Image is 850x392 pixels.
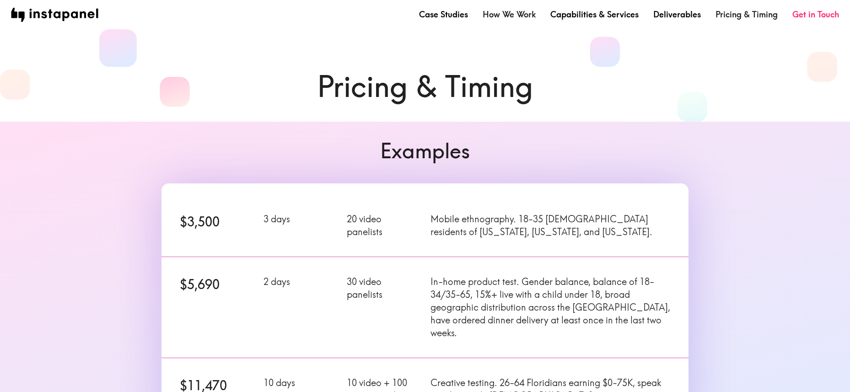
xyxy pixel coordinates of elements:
p: 20 video panelists [347,213,420,238]
a: Get in Touch [792,9,839,20]
p: 30 video panelists [347,275,420,301]
h6: $5,690 [180,275,253,293]
p: 3 days [264,213,336,226]
a: Deliverables [653,9,701,20]
img: instapanel [11,8,98,22]
a: How We Work [483,9,536,20]
p: Mobile ethnography. 18-35 [DEMOGRAPHIC_DATA] residents of [US_STATE], [US_STATE], and [US_STATE]. [430,213,670,238]
a: Capabilities & Services [550,9,639,20]
a: Pricing & Timing [716,9,778,20]
h6: $3,500 [180,213,253,231]
p: 10 days [264,376,336,389]
p: 2 days [264,275,336,288]
h6: Examples [161,136,689,165]
p: In-home product test. Gender balance, balance of 18-34/35-65, 15%+ live with a child under 18, br... [430,275,670,339]
a: Case Studies [419,9,468,20]
h1: Pricing & Timing [161,66,689,107]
